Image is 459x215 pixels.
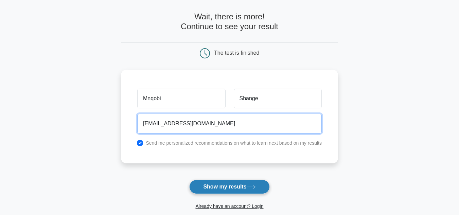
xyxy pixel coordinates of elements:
input: Email [137,114,322,133]
h4: Wait, there is more! Continue to see your result [121,12,338,32]
a: Already have an account? Login [195,203,263,209]
label: Send me personalized recommendations on what to learn next based on my results [146,140,322,146]
div: The test is finished [214,50,259,56]
input: Last name [234,89,322,108]
input: First name [137,89,225,108]
button: Show my results [189,180,269,194]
